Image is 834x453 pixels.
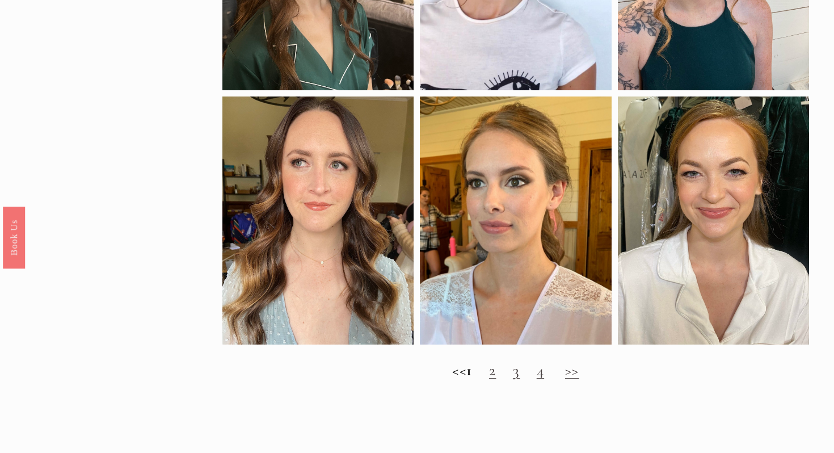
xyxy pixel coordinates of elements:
[537,361,544,380] a: 4
[3,207,25,269] a: Book Us
[513,361,520,380] a: 3
[222,362,809,380] h2: <<
[466,361,472,380] strong: 1
[565,361,579,380] a: >>
[489,361,496,380] a: 2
